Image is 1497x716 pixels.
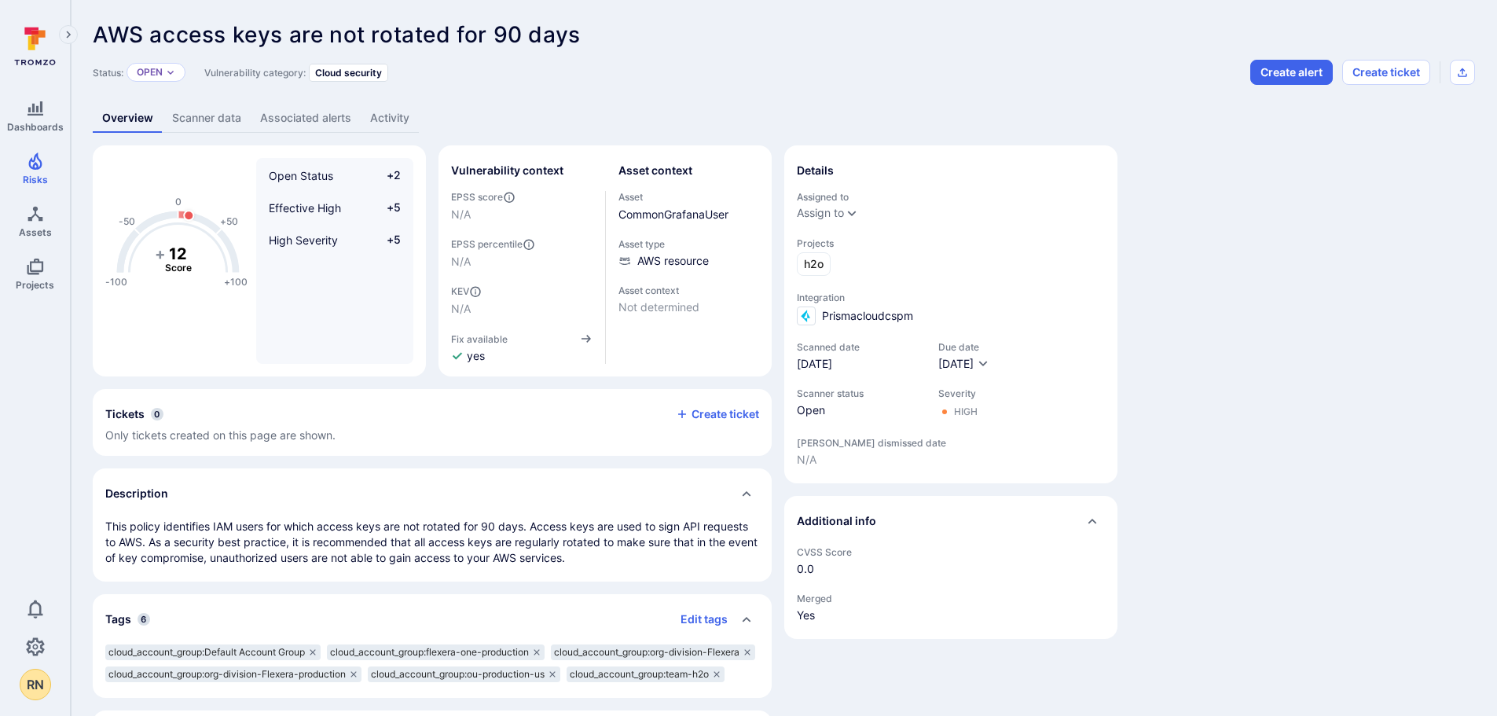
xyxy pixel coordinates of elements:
span: cloud_account_group:team-h2o [570,668,709,681]
span: Status: [93,67,123,79]
span: Merged [797,593,1105,604]
button: Expand dropdown [166,68,175,77]
span: [DATE] [797,356,923,372]
div: Collapse tags [93,594,772,644]
span: Open Status [269,169,333,182]
div: cloud_account_group:org-division-Flexera [551,644,755,660]
span: EPSS percentile [451,238,593,251]
div: Vulnerability tabs [93,104,1475,133]
span: Projects [16,279,54,291]
text: +100 [224,276,248,288]
div: Cloud security [309,64,388,82]
h2: Additional info [797,513,876,529]
span: Asset type [618,238,760,250]
button: Create ticket [676,407,759,421]
a: Associated alerts [251,104,361,133]
text: Score [165,262,192,274]
h2: Tags [105,611,131,627]
span: Integration [797,292,1105,303]
span: N/A [451,301,593,317]
span: 6 [138,613,150,626]
button: [DATE] [938,356,989,372]
span: N/A [451,254,593,270]
span: cloud_account_group:org-division-Flexera [554,646,739,659]
div: cloud_account_group:ou-production-us [368,666,560,682]
span: Severity [938,387,978,399]
button: Assign to [797,207,844,219]
span: Effective High [269,201,341,215]
a: CommonGrafanaUser [618,207,728,221]
a: Overview [93,104,163,133]
span: KEV [451,285,593,298]
span: 0 [151,408,163,420]
span: EPSS score [451,191,593,204]
span: cloud_account_group:Default Account Group [108,646,305,659]
span: +2 [371,167,401,184]
div: Export as CSV [1450,60,1475,85]
span: Fix available [451,333,508,345]
tspan: 12 [169,244,187,263]
span: Yes [797,608,1105,623]
span: Asset context [618,285,760,296]
button: Expand dropdown [846,207,858,219]
span: AWS resource [637,253,709,269]
text: -50 [119,215,135,227]
p: This policy identifies IAM users for which access keys are not rotated for 90 days. Access keys a... [105,519,759,566]
div: cloud_account_group:Default Account Group [105,644,321,660]
div: Due date field [938,341,989,372]
span: Only tickets created on this page are shown. [105,428,336,442]
span: yes [467,348,485,364]
text: +50 [220,215,238,227]
h2: Details [797,163,834,178]
a: h2o [797,252,831,276]
a: Activity [361,104,419,133]
div: Collapse [93,389,772,456]
span: +5 [371,200,401,216]
span: AWS access keys are not rotated for 90 days [93,21,581,48]
div: Ravi Nagesh [20,669,51,700]
section: tickets card [93,389,772,456]
div: cloud_account_group:flexera-one-production [327,644,545,660]
div: cloud_account_group:org-division-Flexera-production [105,666,361,682]
span: Scanner status [797,387,923,399]
div: Collapse [784,496,1117,546]
h2: Description [105,486,168,501]
div: cloud_account_group:team-h2o [567,666,725,682]
span: cloud_account_group:ou-production-us [371,668,545,681]
g: The vulnerability score is based on the parameters defined in the settings [147,244,210,274]
span: [DATE] [938,357,974,370]
span: Open [797,402,923,418]
button: Create alert [1250,60,1333,85]
h2: Vulnerability context [451,163,563,178]
span: N/A [797,452,1105,468]
text: -100 [105,276,127,288]
span: h2o [804,256,824,272]
span: Due date [938,341,989,353]
span: Scanned date [797,341,923,353]
button: RN [20,669,51,700]
button: Expand navigation menu [59,25,78,44]
span: 0.0 [797,561,1105,577]
button: Create ticket [1342,60,1430,85]
div: Collapse description [93,468,772,519]
span: +5 [371,232,401,248]
tspan: + [155,244,166,263]
section: details card [784,145,1117,483]
span: cloud_account_group:flexera-one-production [330,646,529,659]
span: CVSS Score [797,546,1105,558]
span: Assets [19,226,52,238]
span: [PERSON_NAME] dismissed date [797,437,1105,449]
span: Prismacloudcspm [822,308,913,324]
button: Open [137,66,163,79]
span: Risks [23,174,48,185]
span: Assigned to [797,191,1105,203]
span: Dashboards [7,121,64,133]
span: Not determined [618,299,760,315]
i: Expand navigation menu [63,28,74,42]
span: Asset [618,191,760,203]
span: Vulnerability category: [204,67,306,79]
span: High Severity [269,233,338,247]
h2: Asset context [618,163,692,178]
